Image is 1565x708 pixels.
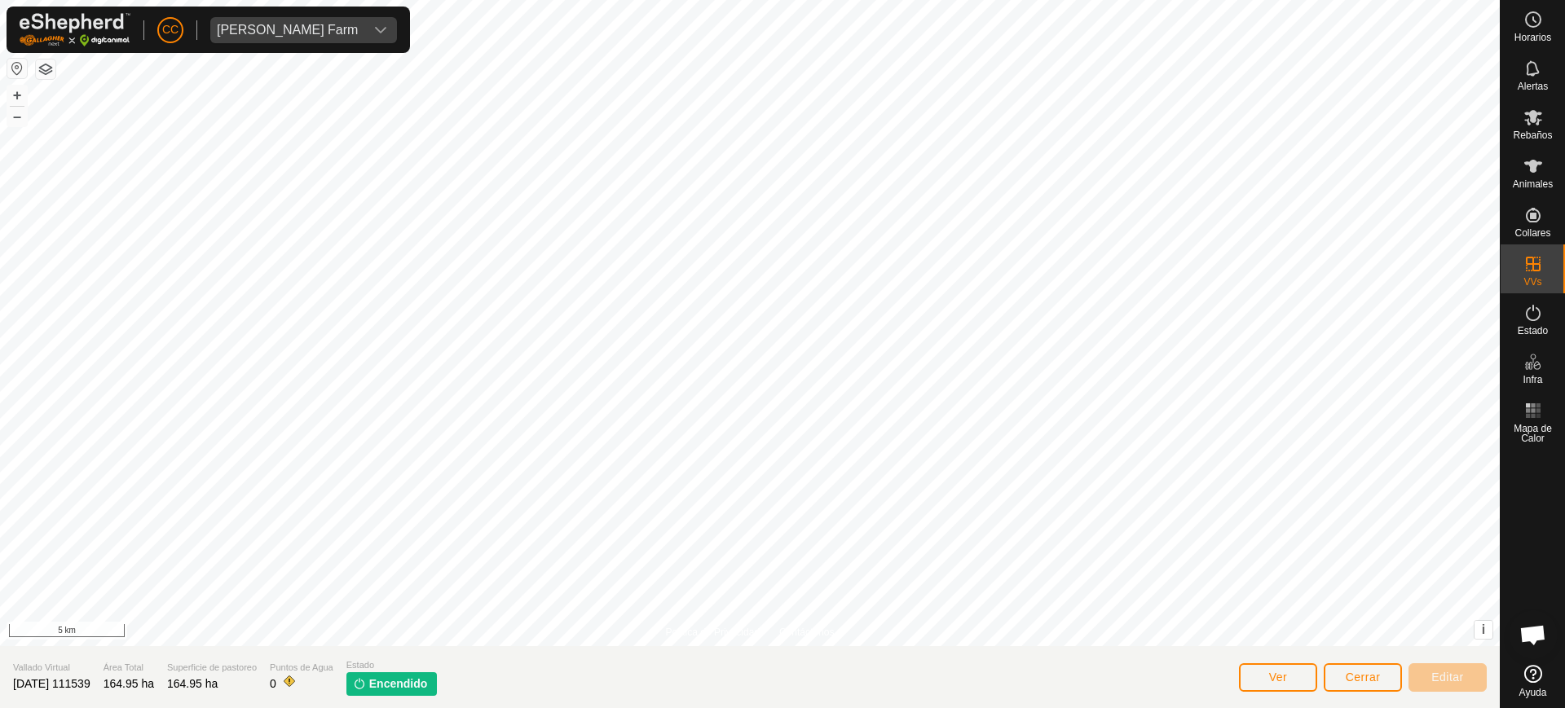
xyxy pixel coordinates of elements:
span: Puntos de Agua [270,661,333,675]
span: Mapa de Calor [1505,424,1561,443]
span: Alertas [1518,81,1548,91]
div: dropdown trigger [364,17,397,43]
span: Cerrar [1346,671,1381,684]
span: VVs [1523,277,1541,287]
span: Encendido [369,675,428,693]
a: Ayuda [1501,658,1565,704]
a: Política de Privacidad [666,625,760,640]
span: Editar [1431,671,1464,684]
span: Infra [1523,375,1542,385]
a: Contáctenos [779,625,834,640]
span: i [1482,622,1485,636]
button: i [1475,621,1492,639]
span: Ayuda [1519,688,1547,697]
span: Estado [346,658,438,672]
button: + [7,86,27,105]
span: Alarcia Monja Farm [210,17,364,43]
span: Horarios [1514,33,1551,42]
span: CC [162,21,179,38]
button: Capas del Mapa [36,59,55,79]
img: Logo Gallagher [20,13,130,46]
span: Estado [1518,326,1548,336]
button: – [7,107,27,126]
img: encender [353,677,366,690]
button: Ver [1239,663,1317,692]
div: Chat abierto [1509,610,1558,659]
span: Rebaños [1513,130,1552,140]
span: Ver [1269,671,1288,684]
button: Restablecer Mapa [7,59,27,78]
span: 164.95 ha [167,677,218,690]
button: Editar [1408,663,1487,692]
span: Superficie de pastoreo [167,661,257,675]
span: Vallado Virtual [13,661,90,675]
span: Área Total [104,661,154,675]
span: 164.95 ha [104,677,154,690]
span: Animales [1513,179,1553,189]
button: Cerrar [1324,663,1402,692]
span: 0 [270,677,276,690]
span: Collares [1514,228,1550,238]
span: [DATE] 111539 [13,677,90,690]
div: [PERSON_NAME] Farm [217,24,358,37]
